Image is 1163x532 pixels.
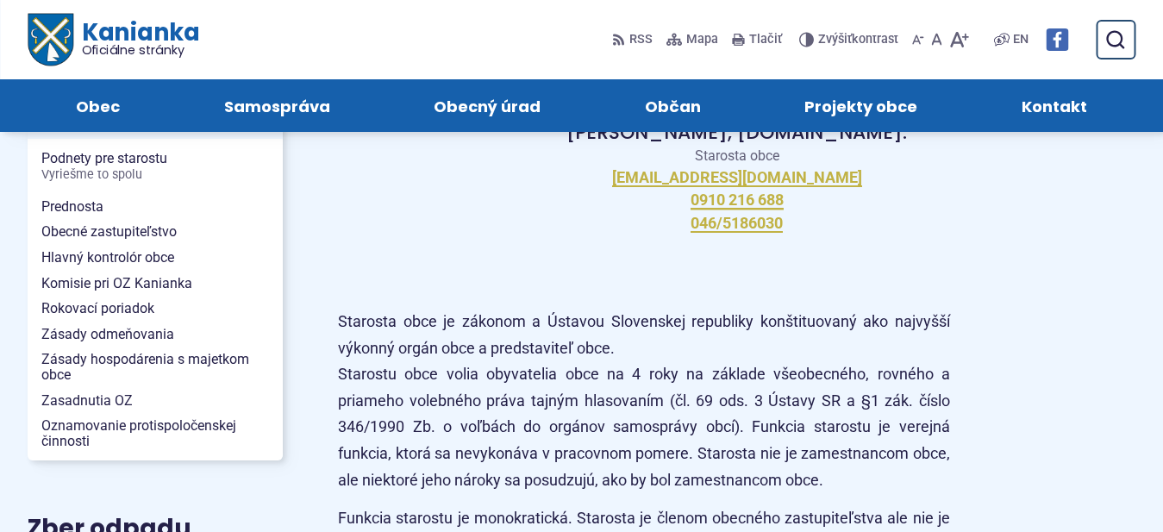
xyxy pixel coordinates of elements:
span: Oznamovanie protispoločenskej činnosti [41,413,269,454]
a: 046/5186030 [691,214,783,234]
a: [EMAIL_ADDRESS][DOMAIN_NAME] [612,168,862,188]
a: Zásady hospodárenia s majetkom obce [28,347,283,387]
a: Občan [610,79,736,132]
a: Projekty obce [770,79,953,132]
img: Prejsť na domovskú stránku [28,14,72,66]
a: Mapa [663,22,722,58]
span: Tlačiť [749,33,782,47]
a: Obec [41,79,155,132]
button: Tlačiť [728,22,785,58]
span: Zasadnutia OZ [41,388,269,414]
a: Zásady odmeňovania [28,322,283,347]
a: Hlavný kontrolór obce [28,245,283,271]
span: Zvýšiť [818,32,852,47]
span: Obecné zastupiteľstvo [41,219,269,245]
span: EN [1013,29,1029,50]
img: Prejsť na Facebook stránku [1046,28,1068,51]
button: Zvýšiťkontrast [799,22,902,58]
a: RSS [612,22,656,58]
button: Zmenšiť veľkosť písma [909,22,928,58]
span: Vyriešme to spolu [41,168,269,182]
a: Komisie pri OZ Kanianka [28,271,283,297]
p: Starosta obce je zákonom a Ústavou Slovenskej republiky konštituovaný ako najvyšší výkonný orgán ... [338,309,950,493]
a: Podnety pre starostuVyriešme to spolu [28,146,283,186]
a: Prednosta [28,194,283,220]
a: Oznamovanie protispoločenskej činnosti [28,413,283,454]
a: Samospráva [190,79,366,132]
a: EN [1010,29,1032,50]
span: Projekty obce [804,79,917,132]
span: Samospráva [224,79,330,132]
a: Zasadnutia OZ [28,388,283,414]
span: Oficiálne stránky [81,44,199,56]
span: Občan [645,79,701,132]
a: Obecné zastupiteľstvo [28,219,283,245]
span: kontrast [818,33,898,47]
span: Mapa [686,29,718,50]
p: Starosta obce [366,147,1108,165]
span: Rokovací poriadok [41,296,269,322]
span: RSS [629,29,653,50]
span: Obecný úrad [434,79,541,132]
a: 0910 216 688 [691,191,784,210]
span: Obec [76,79,120,132]
span: Zásady odmeňovania [41,322,269,347]
span: Prednosta [41,194,269,220]
span: Hlavný kontrolór obce [41,245,269,271]
span: Kontakt [1022,79,1087,132]
button: Nastaviť pôvodnú veľkosť písma [928,22,946,58]
p: [PERSON_NAME], [DOMAIN_NAME]. [366,122,1108,143]
span: Komisie pri OZ Kanianka [41,271,269,297]
span: Podnety pre starostu [41,146,269,186]
a: Rokovací poriadok [28,296,283,322]
button: Zväčšiť veľkosť písma [946,22,972,58]
span: Kanianka [72,21,198,57]
a: Obecný úrad [399,79,576,132]
span: Zásady hospodárenia s majetkom obce [41,347,269,387]
a: Logo Kanianka, prejsť na domovskú stránku. [28,14,199,66]
a: Kontakt [987,79,1122,132]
